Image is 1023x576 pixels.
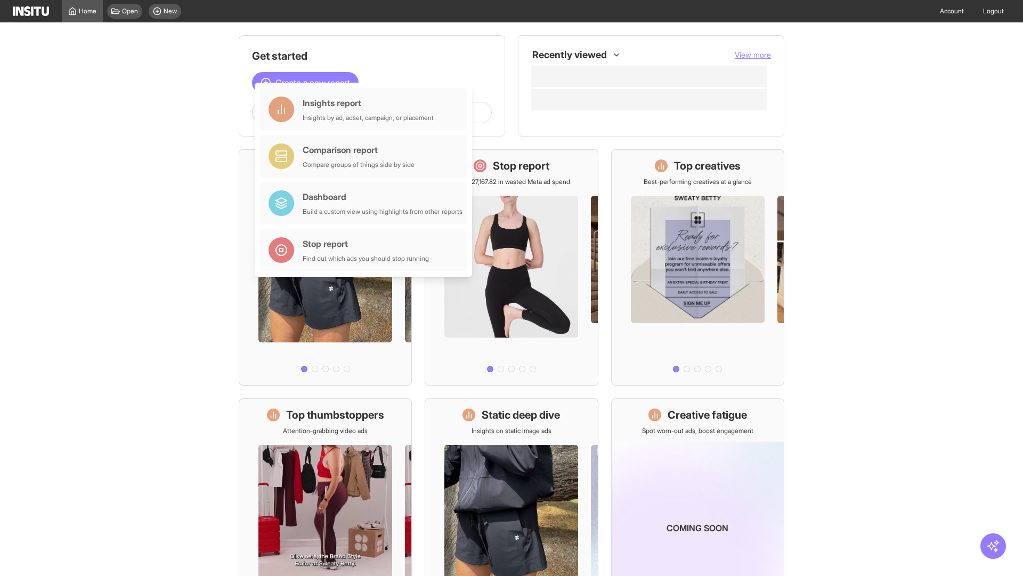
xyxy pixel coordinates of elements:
div: Build a custom view using highlights from other reports [303,207,462,216]
h1: Top thumbstoppers [286,407,384,422]
div: Stop report [303,237,429,250]
p: Attention-grabbing video ads [283,427,368,435]
a: Stop reportSave £27,167.82 in wasted Meta ad spend [425,149,598,386]
div: Comparison report [303,143,415,156]
div: Insights by ad, adset, campaign, or placement [303,114,434,122]
div: Compare groups of things side by side [303,161,415,169]
span: Home [79,7,96,15]
h1: Get started [252,49,492,63]
span: Open [122,7,138,15]
div: Insights report [303,97,434,109]
p: Best-performing creatives at a glance [644,178,752,186]
button: View more [735,50,771,60]
p: Save £27,167.82 in wasted Meta ad spend [452,178,570,186]
button: Create a new report [252,72,359,93]
img: Logo [13,6,49,16]
h1: Stop report [493,158,549,173]
span: View more [735,50,771,59]
span: New [164,7,177,15]
a: Top creativesBest-performing creatives at a glance [611,149,784,386]
div: Dashboard [303,190,462,203]
div: Find out which ads you should stop running [303,254,429,263]
p: Insights on static image ads [472,427,551,435]
a: What's live nowSee all active ads instantly [239,149,412,386]
h1: Static deep dive [482,407,560,422]
span: Create a new report [275,76,350,89]
h1: Top creatives [674,158,741,173]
